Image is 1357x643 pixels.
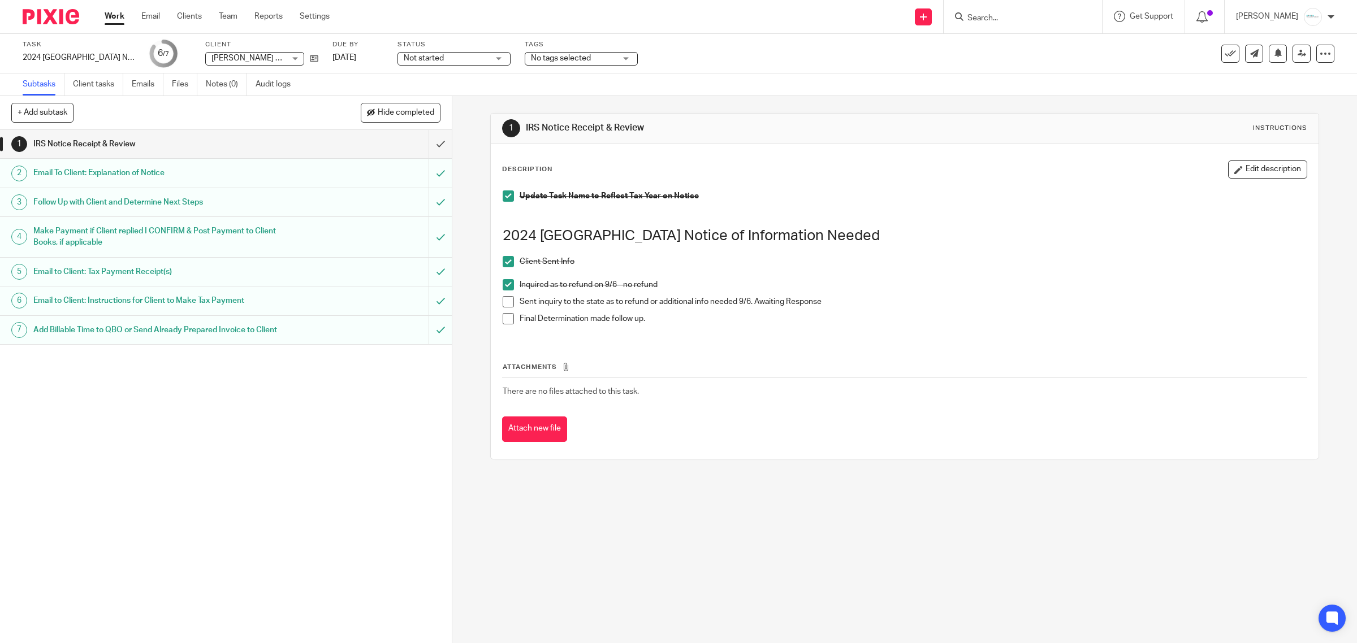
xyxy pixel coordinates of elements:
div: 4 [11,229,27,245]
a: Emails [132,73,163,95]
h1: Add Billable Time to QBO or Send Already Prepared Invoice to Client [33,321,289,338]
div: 6 [11,293,27,309]
small: /7 [163,51,169,57]
h1: Email To Client: Explanation of Notice [33,164,289,181]
h1: Email to Client: Instructions for Client to Make Tax Payment [33,292,289,309]
div: 2024 MI Notice of Information Needed [23,52,136,63]
p: Inquired as to refund on 9/6 - no refund [520,279,1307,290]
a: Team [219,11,237,22]
div: 1 [502,119,520,137]
a: Clients [177,11,202,22]
div: 5 [11,264,27,280]
a: Reports [254,11,283,22]
span: No tags selected [531,54,591,62]
a: Settings [300,11,330,22]
span: Get Support [1130,12,1173,20]
input: Search [966,14,1068,24]
label: Task [23,40,136,49]
h1: IRS Notice Receipt & Review [33,136,289,153]
div: 2024 [GEOGRAPHIC_DATA] Notice of Information Needed [23,52,136,63]
p: [PERSON_NAME] [1236,11,1298,22]
button: Edit description [1228,160,1307,179]
button: Hide completed [361,103,440,122]
button: Attach new file [502,416,567,442]
label: Due by [332,40,383,49]
p: Sent inquiry to the state as to refund or additional info needed 9/6. Awaiting Response [520,296,1307,307]
p: Description [502,165,552,174]
span: There are no files attached to this task. [503,388,639,396]
strong: Update Task Name to Reflect Tax Year on Notice [520,192,699,200]
div: 7 [11,322,27,338]
h1: Follow Up with Client and Determine Next Steps [33,194,289,211]
h1: IRS Notice Receipt & Review [526,122,928,134]
h1: 2024 [GEOGRAPHIC_DATA] Notice of Information Needed [503,227,1307,245]
label: Status [397,40,511,49]
p: Client Sent Info [520,256,1307,267]
div: 3 [11,194,27,210]
img: _Logo.png [1304,8,1322,26]
label: Tags [525,40,638,49]
label: Client [205,40,318,49]
a: Files [172,73,197,95]
h1: Make Payment if Client replied I CONFIRM & Post Payment to Client Books, if applicable [33,223,289,251]
p: Final Determination made follow up. [520,313,1307,324]
a: Work [105,11,124,22]
a: Client tasks [73,73,123,95]
span: Hide completed [378,108,434,118]
button: + Add subtask [11,103,74,122]
div: 1 [11,136,27,152]
h1: Email to Client: Tax Payment Receipt(s) [33,263,289,280]
a: Email [141,11,160,22]
span: Attachments [503,364,557,370]
div: 2 [11,166,27,181]
a: Subtasks [23,73,64,95]
img: Pixie [23,9,79,24]
a: Notes (0) [206,73,247,95]
div: 6 [158,47,169,60]
span: [DATE] [332,54,356,62]
div: Instructions [1253,124,1307,133]
a: Audit logs [256,73,299,95]
span: [PERSON_NAME] & [PERSON_NAME] [211,54,344,62]
span: Not started [404,54,444,62]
